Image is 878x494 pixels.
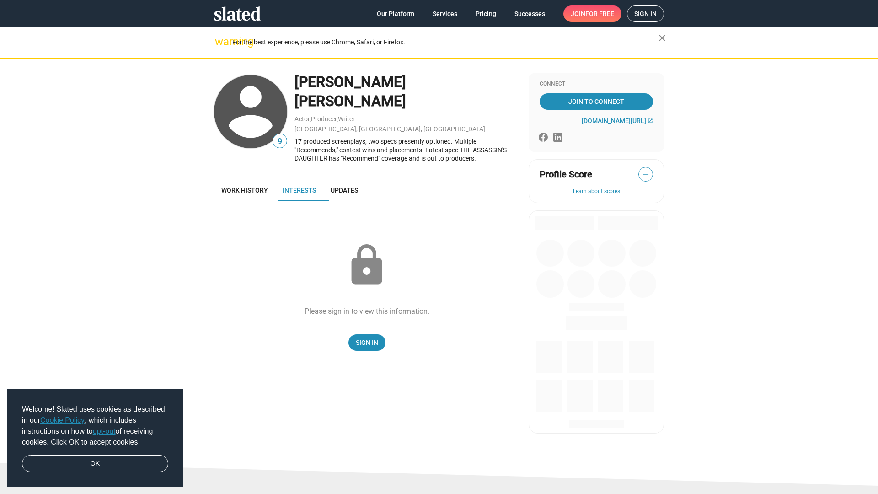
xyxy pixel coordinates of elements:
[221,187,268,194] span: Work history
[344,242,390,288] mat-icon: lock
[337,117,338,122] span: ,
[214,179,275,201] a: Work history
[215,36,226,47] mat-icon: warning
[476,5,496,22] span: Pricing
[22,455,168,473] a: dismiss cookie message
[294,115,310,123] a: Actor
[311,115,337,123] a: Producer
[657,32,668,43] mat-icon: close
[348,334,385,351] a: Sign In
[425,5,465,22] a: Services
[514,5,545,22] span: Successes
[22,404,168,448] span: Welcome! Slated uses cookies as described in our , which includes instructions on how to of recei...
[294,72,519,111] div: [PERSON_NAME] [PERSON_NAME]
[273,135,287,148] span: 9
[338,115,355,123] a: Writer
[294,125,485,133] a: [GEOGRAPHIC_DATA], [GEOGRAPHIC_DATA], [GEOGRAPHIC_DATA]
[40,416,85,424] a: Cookie Policy
[540,81,653,88] div: Connect
[639,169,653,181] span: —
[571,5,614,22] span: Join
[627,5,664,22] a: Sign in
[356,334,378,351] span: Sign In
[468,5,503,22] a: Pricing
[7,389,183,487] div: cookieconsent
[305,306,429,316] div: Please sign in to view this information.
[369,5,422,22] a: Our Platform
[582,117,646,124] span: [DOMAIN_NAME][URL]
[323,179,365,201] a: Updates
[563,5,621,22] a: Joinfor free
[283,187,316,194] span: Interests
[433,5,457,22] span: Services
[275,179,323,201] a: Interests
[541,93,651,110] span: Join To Connect
[93,427,116,435] a: opt-out
[507,5,552,22] a: Successes
[540,188,653,195] button: Learn about scores
[634,6,657,21] span: Sign in
[232,36,658,48] div: For the best experience, please use Chrome, Safari, or Firefox.
[585,5,614,22] span: for free
[294,137,519,163] div: 17 produced screenplays, two specs presently optioned. Multiple "Recommends," contest wins and pl...
[540,168,592,181] span: Profile Score
[582,117,653,124] a: [DOMAIN_NAME][URL]
[377,5,414,22] span: Our Platform
[648,118,653,123] mat-icon: open_in_new
[540,93,653,110] a: Join To Connect
[310,117,311,122] span: ,
[331,187,358,194] span: Updates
